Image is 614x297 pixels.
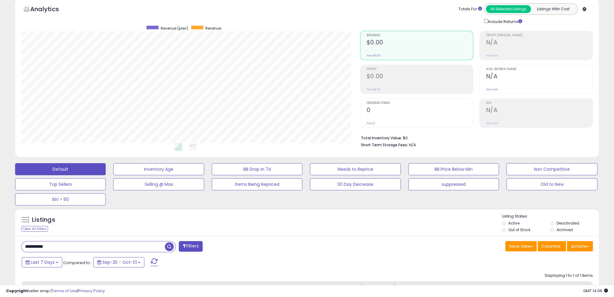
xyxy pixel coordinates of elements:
small: Prev: 0 [367,121,375,125]
button: Items Being Repriced [212,178,302,190]
button: Actions [567,241,593,251]
div: Totals For [458,6,482,12]
button: 30 Day Decrease [310,178,400,190]
div: Current Buybox Price [503,284,534,296]
button: BB Drop in 7d [212,163,302,175]
div: Num of Comp. [566,284,588,296]
h5: Listings [32,216,55,224]
div: [PERSON_NAME] [361,284,397,290]
div: Ship Price [485,284,497,296]
div: Displaying 1 to 1 of 1 items [545,273,593,279]
span: 2025-10-10 14:06 GMT [583,288,608,294]
h2: N/A [486,107,593,115]
span: Revenue [205,26,221,31]
span: Revenue (prev) [161,26,188,31]
button: INV > 90 [15,193,106,205]
div: Fulfillment Cost [239,284,262,296]
button: Columns [538,241,566,251]
span: Revenue [367,34,473,37]
div: BB Share 24h. [539,284,561,296]
button: Old to New [506,178,597,190]
span: Profit [367,68,473,71]
span: N/A [409,142,416,148]
div: Additional Cost [212,284,234,296]
span: Avg. Buybox Share [486,68,593,71]
li: $0 [361,134,588,141]
span: Compared to: [63,260,91,266]
a: Terms of Use [52,288,77,294]
a: Privacy Policy [78,288,105,294]
b: Total Inventory Value: [361,135,402,140]
button: Default [15,163,106,175]
div: Fulfillable Quantity [402,284,423,296]
div: Min Price [324,284,355,290]
small: Prev: $0.00 [367,88,381,91]
span: Columns [542,243,561,249]
h5: Analytics [30,5,71,15]
small: Prev: N/A [486,121,498,125]
h2: N/A [486,39,593,47]
label: Archived [557,227,573,232]
button: Sep-25 - Oct-01 [93,257,144,267]
button: Last 7 Days [22,257,62,267]
button: Filters [179,241,202,252]
b: Short Term Storage Fees: [361,142,408,147]
span: Last 7 Days [31,259,55,265]
small: Prev: N/A [486,88,498,91]
div: Fulfillment [165,284,189,290]
button: Save View [505,241,537,251]
div: Repricing [137,284,160,290]
strong: Copyright [6,288,28,294]
small: Prev: N/A [486,54,498,57]
div: Title [37,284,131,290]
button: Needs to Reprice [310,163,400,175]
p: Listing States: [502,214,599,219]
button: Non Competitive [506,163,597,175]
div: seller snap | | [6,288,105,294]
div: Clear All Filters [21,226,48,232]
div: Amazon Fees [267,284,319,290]
label: Out of Stock [508,227,530,232]
button: Listings With Cost [531,5,576,13]
h2: 0 [367,107,473,115]
button: Top Sellers [15,178,106,190]
span: Ordered Items [367,102,473,105]
span: Profit [PERSON_NAME] [486,34,593,37]
button: Selling @ Max [113,178,204,190]
button: BB Price Below Min [408,163,499,175]
button: suppressed [408,178,499,190]
button: Inventory Age [113,163,204,175]
span: ROI [486,102,593,105]
div: Cost [195,284,207,290]
div: Include Returns [480,18,529,25]
small: Prev: $0.00 [367,54,381,57]
label: Deactivated [557,221,579,226]
div: Listed Price [428,284,480,290]
label: Active [508,221,519,226]
h2: $0.00 [367,73,473,81]
span: Sep-25 - Oct-01 [102,259,137,265]
h2: $0.00 [367,39,473,47]
button: All Selected Listings [486,5,531,13]
h2: N/A [486,73,593,81]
